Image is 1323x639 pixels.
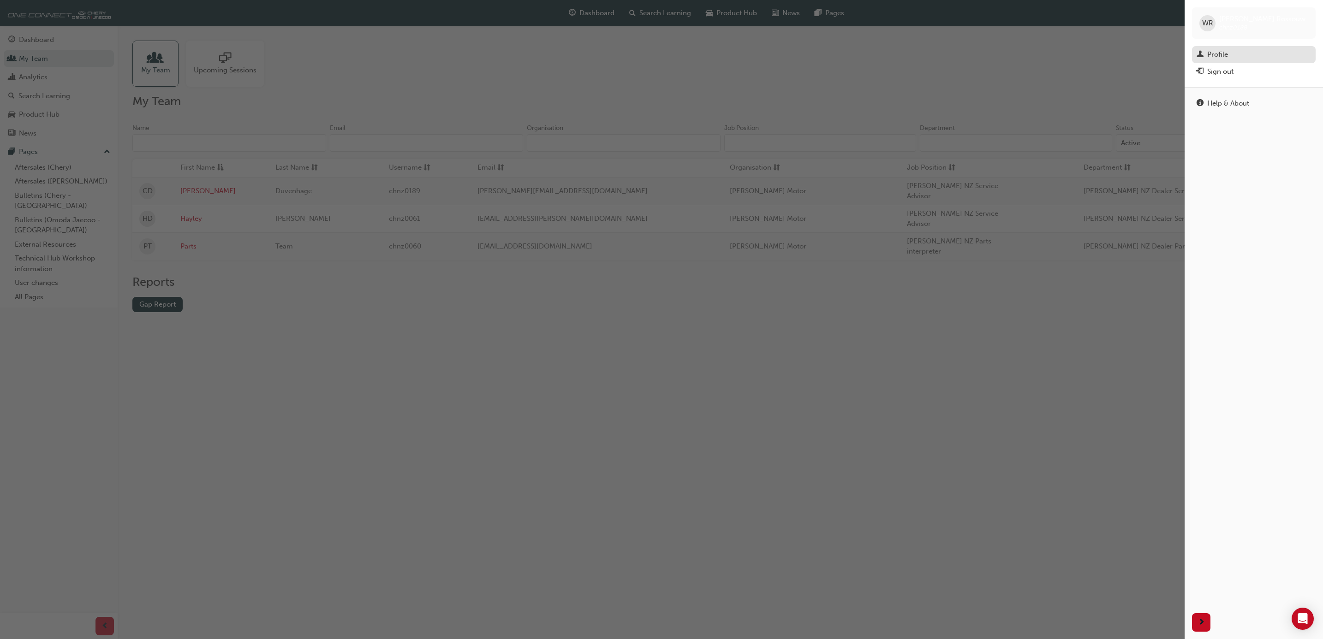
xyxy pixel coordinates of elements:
span: [PERSON_NAME] Rossouw [1219,15,1305,23]
span: exit-icon [1197,68,1204,76]
a: Profile [1192,46,1316,63]
button: Sign out [1192,63,1316,80]
span: next-icon [1198,617,1205,628]
a: Help & About [1192,95,1316,112]
span: chnz0188 [1219,24,1247,31]
div: Sign out [1207,66,1234,77]
span: man-icon [1197,51,1204,59]
div: Help & About [1207,98,1249,109]
span: WR [1202,18,1213,29]
div: Profile [1207,49,1228,60]
span: info-icon [1197,100,1204,108]
div: Open Intercom Messenger [1292,608,1314,630]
